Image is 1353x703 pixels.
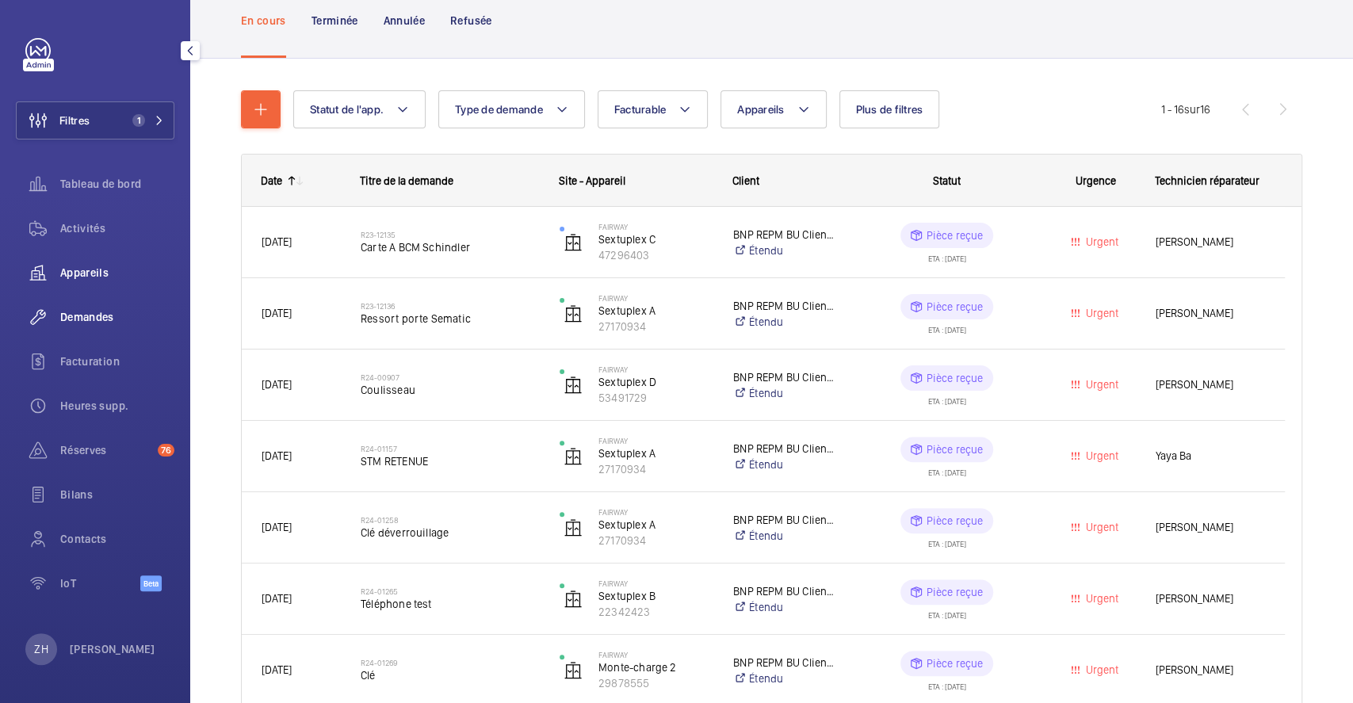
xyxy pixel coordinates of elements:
p: FAIRWAY [598,222,713,231]
img: elevator.svg [564,518,583,537]
span: Demandes [60,309,174,325]
p: BNP REPM BU Clients internes [733,369,837,385]
span: sur [1184,103,1200,116]
div: ETA : [DATE] [928,462,966,476]
p: FAIRWAY [598,507,713,517]
span: Urgent [1083,592,1118,605]
p: BNP REPM BU Clients internes [733,227,837,243]
a: Étendu [733,385,837,401]
a: Étendu [733,528,837,544]
span: [DATE] [262,378,292,391]
span: Ressort porte Sematic [361,311,539,327]
p: 47296403 [598,247,713,263]
p: Pièce reçue [926,370,983,386]
h2: R24-01265 [361,586,539,596]
img: elevator.svg [564,661,583,680]
a: Étendu [733,599,837,615]
span: Activités [60,220,174,236]
span: Carte A BCM Schindler [361,239,539,255]
img: elevator.svg [564,447,583,466]
button: Facturable [598,90,709,128]
p: [PERSON_NAME] [70,641,155,657]
p: Pièce reçue [926,584,983,600]
p: Monte-charge 2 [598,659,713,675]
span: [PERSON_NAME] [1156,661,1265,679]
p: Sextuplex C [598,231,713,247]
span: Facturation [60,353,174,369]
span: Tableau de bord [60,176,174,192]
span: [DATE] [262,663,292,676]
span: Contacts [60,531,174,547]
button: Plus de filtres [839,90,940,128]
p: 27170934 [598,533,713,548]
span: Bilans [60,487,174,502]
span: Urgent [1083,663,1118,676]
p: Terminée [311,13,358,29]
p: 22342423 [598,604,713,620]
p: Pièce reçue [926,441,983,457]
span: [DATE] [262,307,292,319]
span: Appareils [737,103,784,116]
span: 1 [132,114,145,127]
div: Date [261,174,282,187]
span: Urgent [1083,521,1118,533]
h2: R24-01269 [361,658,539,667]
p: FAIRWAY [598,436,713,445]
button: Appareils [720,90,826,128]
h2: R23-12135 [361,230,539,239]
span: [PERSON_NAME] [1156,376,1265,394]
span: Facturable [614,103,667,116]
div: ETA : [DATE] [928,248,966,262]
div: ETA : [DATE] [928,391,966,405]
p: 29878555 [598,675,713,691]
span: Urgent [1083,235,1118,248]
span: [PERSON_NAME] [1156,518,1265,537]
span: [PERSON_NAME] [1156,590,1265,608]
span: [DATE] [262,521,292,533]
p: En cours [241,13,286,29]
div: ETA : [DATE] [928,533,966,548]
span: Plus de filtres [856,103,923,116]
p: ZH [34,641,48,657]
p: BNP REPM BU Clients internes [733,655,837,671]
p: Sextuplex A [598,445,713,461]
div: ETA : [DATE] [928,676,966,690]
p: 27170934 [598,461,713,477]
span: Client [732,174,759,187]
h2: R23-12136 [361,301,539,311]
p: BNP REPM BU Clients internes [733,298,837,314]
a: Étendu [733,243,837,258]
p: Sextuplex A [598,303,713,319]
p: FAIRWAY [598,650,713,659]
span: [PERSON_NAME] [1156,304,1265,323]
p: FAIRWAY [598,365,713,374]
p: Sextuplex D [598,374,713,390]
p: Annulée [384,13,425,29]
p: Sextuplex A [598,517,713,533]
h2: R24-01157 [361,444,539,453]
span: Urgence [1076,174,1116,187]
span: 76 [158,444,174,457]
span: Appareils [60,265,174,281]
span: Type de demande [455,103,543,116]
p: Refusée [450,13,491,29]
span: Clé [361,667,539,683]
span: Beta [140,575,162,591]
span: Heures supp. [60,398,174,414]
span: 1 - 16 16 [1161,104,1210,115]
span: STM RETENUE [361,453,539,469]
span: Titre de la demande [360,174,453,187]
p: FAIRWAY [598,579,713,588]
span: Statut [933,174,961,187]
a: Étendu [733,314,837,330]
p: Sextuplex B [598,588,713,604]
span: Statut de l'app. [310,103,384,116]
span: Technicien réparateur [1155,174,1259,187]
span: Urgent [1083,378,1118,391]
span: Filtres [59,113,90,128]
span: Coulisseau [361,382,539,398]
a: Étendu [733,457,837,472]
p: Pièce reçue [926,227,983,243]
img: elevator.svg [564,304,583,323]
span: Urgent [1083,449,1118,462]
